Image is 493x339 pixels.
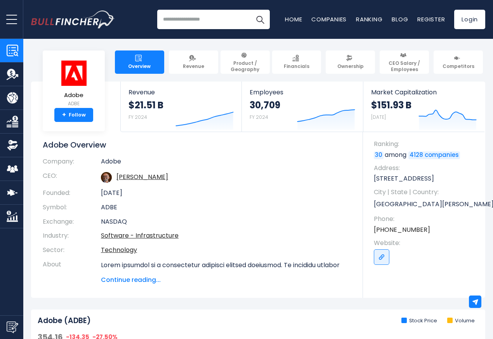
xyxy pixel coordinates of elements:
span: Market Capitalization [371,89,477,96]
li: Stock Price [401,318,437,324]
strong: $151.93 B [371,99,411,111]
a: Adobe ADBE [60,60,88,108]
span: Product / Geography [224,60,266,72]
small: FY 2024 [250,114,268,120]
span: CEO Salary / Employees [383,60,425,72]
small: ADBE [60,100,87,107]
p: [STREET_ADDRESS] [374,174,477,183]
h1: Adobe Overview [43,140,351,150]
td: Adobe [101,158,351,169]
a: Software - Infrastructure [101,231,179,240]
span: Ownership [337,63,364,70]
a: Login [454,10,485,29]
th: Founded: [43,186,101,200]
th: About [43,257,101,285]
td: NASDAQ [101,215,351,229]
th: CEO: [43,169,101,186]
small: FY 2024 [128,114,147,120]
td: [DATE] [101,186,351,200]
th: Symbol: [43,200,101,215]
a: Ranking [356,15,382,23]
a: Product / Geography [220,50,270,74]
a: Financials [272,50,321,74]
a: Technology [101,245,137,254]
a: Home [285,15,302,23]
strong: $21.51 B [128,99,163,111]
span: Website: [374,239,477,247]
small: [DATE] [371,114,386,120]
a: Employees 30,709 FY 2024 [242,82,363,132]
a: ceo [116,172,168,181]
span: Overview [128,63,151,70]
th: Industry: [43,229,101,243]
a: Companies [311,15,347,23]
a: Overview [115,50,164,74]
a: Revenue $21.51 B FY 2024 [121,82,241,132]
span: Employees [250,89,355,96]
a: [PHONE_NUMBER] [374,226,430,234]
a: Revenue [169,50,218,74]
a: CEO Salary / Employees [380,50,429,74]
th: Sector: [43,243,101,257]
span: Adobe [60,92,87,99]
p: among [374,151,477,159]
a: Market Capitalization $151.93 B [DATE] [363,82,484,132]
span: Continue reading... [101,275,351,285]
p: [GEOGRAPHIC_DATA][PERSON_NAME] | [GEOGRAPHIC_DATA] | US [374,198,477,210]
a: Competitors [434,50,483,74]
td: ADBE [101,200,351,215]
span: Competitors [443,63,474,70]
span: Financials [284,63,309,70]
a: Go to link [374,249,389,265]
a: 4128 companies [408,151,460,159]
a: Go to homepage [31,10,115,28]
th: Exchange: [43,215,101,229]
a: 30 [374,151,384,159]
a: Ownership [326,50,375,74]
strong: + [62,111,66,118]
button: Search [250,10,270,29]
li: Volume [447,318,475,324]
th: Company: [43,158,101,169]
h2: Adobe (ADBE) [38,316,91,326]
span: Address: [374,164,477,172]
a: +Follow [54,108,93,122]
strong: 30,709 [250,99,280,111]
a: Blog [392,15,408,23]
span: Phone: [374,215,477,223]
a: Register [417,15,445,23]
span: Revenue [128,89,234,96]
span: Ranking: [374,140,477,148]
img: Ownership [7,139,18,151]
img: shantanu-narayen.jpg [101,172,112,183]
span: City | State | Country: [374,188,477,196]
span: Revenue [183,63,204,70]
img: Bullfincher logo [31,10,115,28]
